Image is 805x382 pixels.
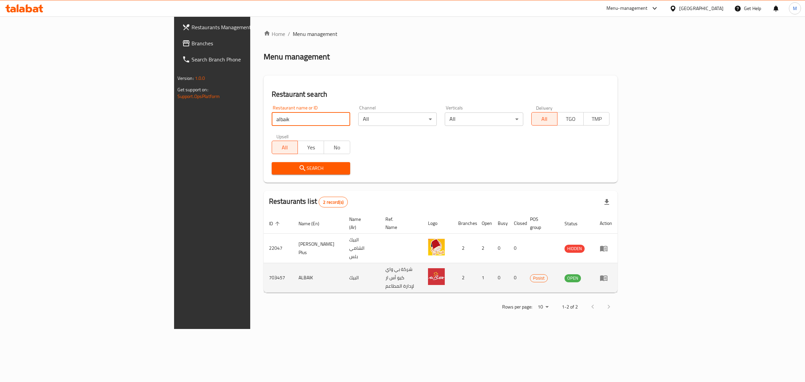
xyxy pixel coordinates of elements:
div: Menu [600,274,612,282]
td: 0 [508,263,525,293]
span: Status [565,220,586,228]
input: Search for restaurant name or ID.. [272,112,350,126]
a: Support.OpsPlatform [177,92,220,101]
a: Search Branch Phone [177,51,309,67]
span: Posist [530,274,547,282]
th: Action [594,213,618,234]
td: 0 [492,263,508,293]
span: Get support on: [177,85,208,94]
span: TGO [560,114,581,124]
th: Busy [492,213,508,234]
span: TMP [586,114,607,124]
th: Logo [423,213,453,234]
td: 0 [492,234,508,263]
th: Closed [508,213,525,234]
img: ALBAIK [428,268,445,285]
div: Export file [599,194,615,210]
span: HIDDEN [565,245,585,252]
div: All [445,112,523,126]
label: Delivery [536,105,553,110]
p: Rows per page: [502,303,532,311]
button: All [272,141,298,154]
span: Search Branch Phone [192,55,303,63]
div: Menu-management [606,4,648,12]
div: Rows per page: [535,302,551,312]
span: All [534,114,555,124]
span: ID [269,220,282,228]
span: Menu management [293,30,337,38]
div: Menu [600,244,612,252]
td: [PERSON_NAME] Plus [293,234,344,263]
h2: Menu management [264,51,330,62]
span: Ref. Name [385,215,415,231]
td: البيك [344,263,380,293]
td: ALBAIK [293,263,344,293]
div: All [358,112,437,126]
div: HIDDEN [565,245,585,253]
img: Albaik Alshami Plus [428,239,445,255]
span: Version: [177,74,194,83]
span: M [793,5,797,12]
button: TGO [557,112,584,126]
span: POS group [530,215,551,231]
table: enhanced table [264,213,618,293]
span: No [327,143,347,152]
span: 2 record(s) [319,199,347,205]
h2: Restaurant search [272,89,610,99]
span: OPEN [565,274,581,282]
span: Branches [192,39,303,47]
td: 2 [453,263,476,293]
h2: Restaurants list [269,196,348,207]
button: Search [272,162,350,175]
button: Yes [298,141,324,154]
td: البيك الشامي بلس [344,234,380,263]
th: Open [476,213,492,234]
td: شركة بي واي كيو أس ار لإدارة المطاعم [380,263,423,293]
span: Name (En) [299,220,328,228]
a: Restaurants Management [177,19,309,35]
span: Restaurants Management [192,23,303,31]
td: 2 [476,234,492,263]
button: TMP [583,112,610,126]
td: 1 [476,263,492,293]
span: All [275,143,296,152]
nav: breadcrumb [264,30,618,38]
td: 2 [453,234,476,263]
span: Search [277,164,345,173]
span: Yes [301,143,321,152]
th: Branches [453,213,476,234]
label: Upsell [276,134,289,139]
td: 0 [508,234,525,263]
span: Name (Ar) [349,215,372,231]
button: All [531,112,558,126]
p: 1-2 of 2 [562,303,578,311]
a: Branches [177,35,309,51]
span: 1.0.0 [195,74,205,83]
button: No [324,141,350,154]
div: [GEOGRAPHIC_DATA] [679,5,723,12]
